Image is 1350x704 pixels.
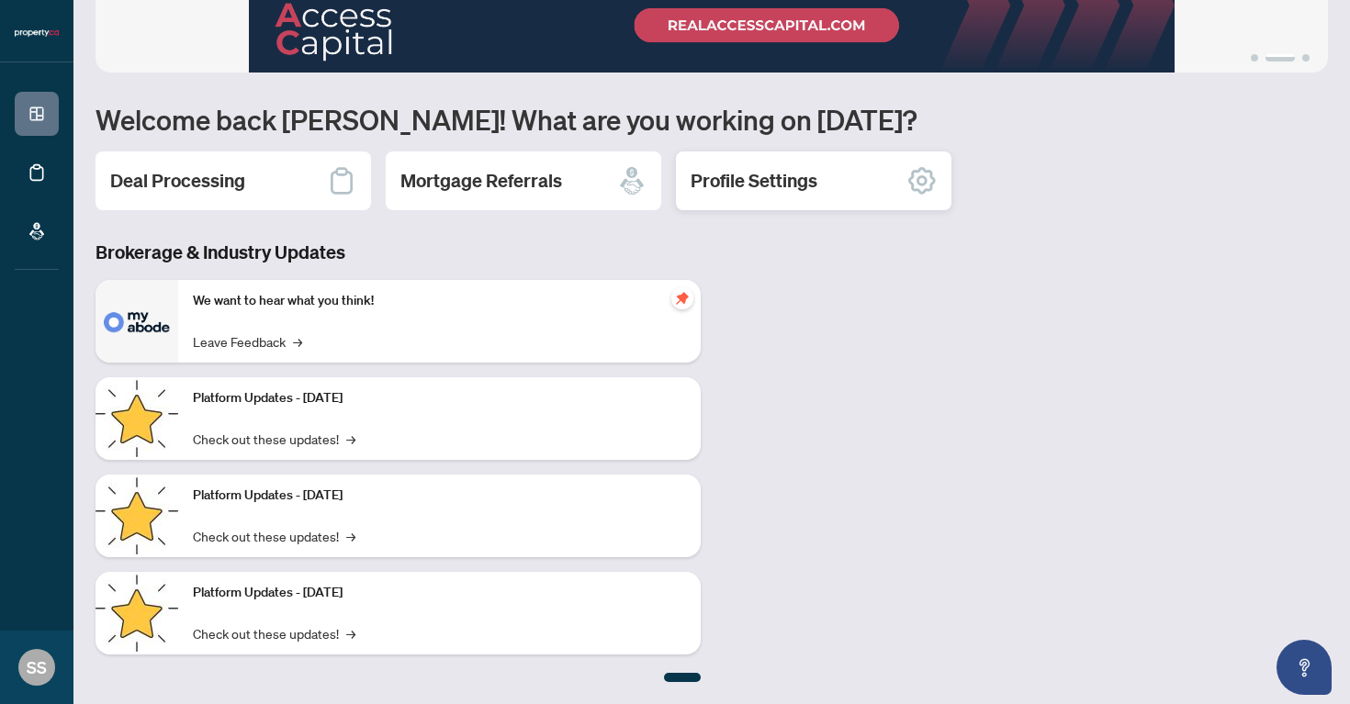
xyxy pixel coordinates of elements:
[96,377,178,460] img: Platform Updates - July 21, 2025
[1277,640,1332,695] button: Open asap
[193,331,302,352] a: Leave Feedback→
[96,572,178,654] img: Platform Updates - June 23, 2025
[110,168,245,194] h2: Deal Processing
[193,291,686,311] p: We want to hear what you think!
[1251,54,1258,61] button: 1
[1266,54,1295,61] button: 2
[96,280,178,363] img: We want to hear what you think!
[193,486,686,506] p: Platform Updates - [DATE]
[293,331,302,352] span: →
[691,168,817,194] h2: Profile Settings
[193,429,355,449] a: Check out these updates!→
[346,429,355,449] span: →
[15,28,59,39] img: logo
[193,583,686,603] p: Platform Updates - [DATE]
[96,102,1328,137] h1: Welcome back [PERSON_NAME]! What are you working on [DATE]?
[346,526,355,546] span: →
[96,240,701,265] h3: Brokerage & Industry Updates
[346,623,355,643] span: →
[193,526,355,546] a: Check out these updates!→
[1302,54,1310,61] button: 3
[193,623,355,643] a: Check out these updates!→
[193,388,686,408] p: Platform Updates - [DATE]
[96,475,178,557] img: Platform Updates - July 8, 2025
[400,168,562,194] h2: Mortgage Referrals
[27,654,47,680] span: SS
[671,287,693,309] span: pushpin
